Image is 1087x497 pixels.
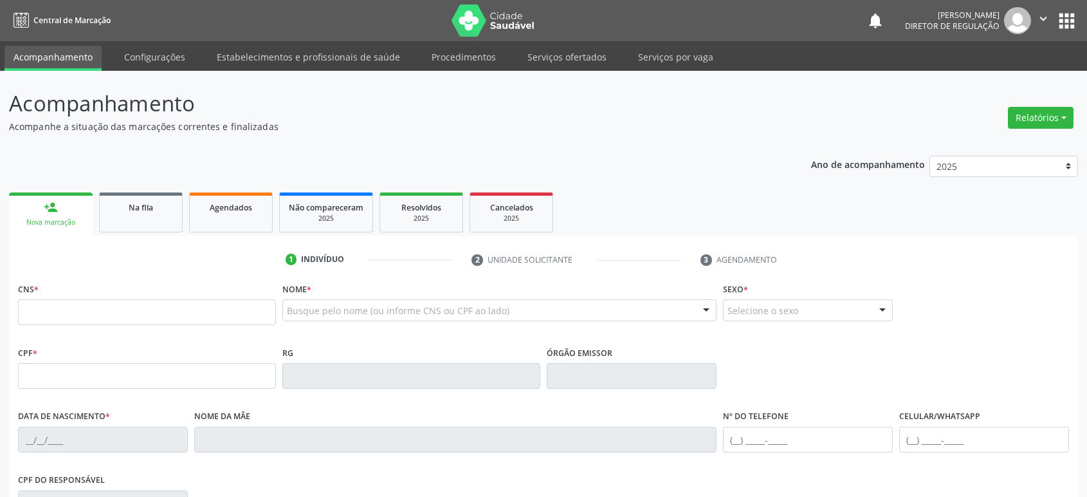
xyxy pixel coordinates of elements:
span: Cancelados [490,202,533,213]
a: Serviços ofertados [518,46,616,68]
button: apps [1055,10,1078,32]
a: Serviços por vaga [629,46,722,68]
label: Nome [282,279,311,299]
a: Procedimentos [423,46,505,68]
label: Data de nascimento [18,407,110,427]
div: 2025 [389,214,453,223]
label: CPF do responsável [18,471,105,491]
a: Central de Marcação [9,10,111,31]
p: Ano de acompanhamento [811,156,925,172]
a: Estabelecimentos e profissionais de saúde [208,46,409,68]
span: Busque pelo nome (ou informe CNS ou CPF ao lado) [287,304,509,317]
input: __/__/____ [18,427,188,453]
button: notifications [866,12,884,30]
div: Indivíduo [301,254,344,265]
a: Acompanhamento [5,46,102,71]
label: RG [282,343,293,363]
span: Não compareceram [289,202,363,213]
div: 2025 [479,214,543,223]
div: person_add [44,200,58,214]
input: (__) _____-_____ [723,427,893,453]
label: Nome da mãe [194,407,250,427]
span: Selecione o sexo [727,304,798,317]
button:  [1031,7,1055,34]
div: 2025 [289,214,363,223]
input: (__) _____-_____ [899,427,1069,453]
button: Relatórios [1008,107,1073,129]
span: Na fila [129,202,153,213]
label: Nº do Telefone [723,407,789,427]
label: Sexo [723,279,748,299]
div: Nova marcação [18,218,84,227]
label: Celular/WhatsApp [899,407,980,427]
a: Configurações [115,46,194,68]
div: [PERSON_NAME] [905,10,1000,21]
i:  [1036,12,1050,26]
div: 1 [286,254,297,265]
span: Resolvidos [401,202,441,213]
p: Acompanhamento [9,88,757,120]
span: Diretor de regulação [905,21,1000,32]
img: img [1004,7,1031,34]
label: CPF [18,343,37,363]
label: Órgão emissor [547,343,612,363]
span: Agendados [210,202,252,213]
label: CNS [18,279,39,299]
p: Acompanhe a situação das marcações correntes e finalizadas [9,120,757,133]
span: Central de Marcação [33,15,111,26]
